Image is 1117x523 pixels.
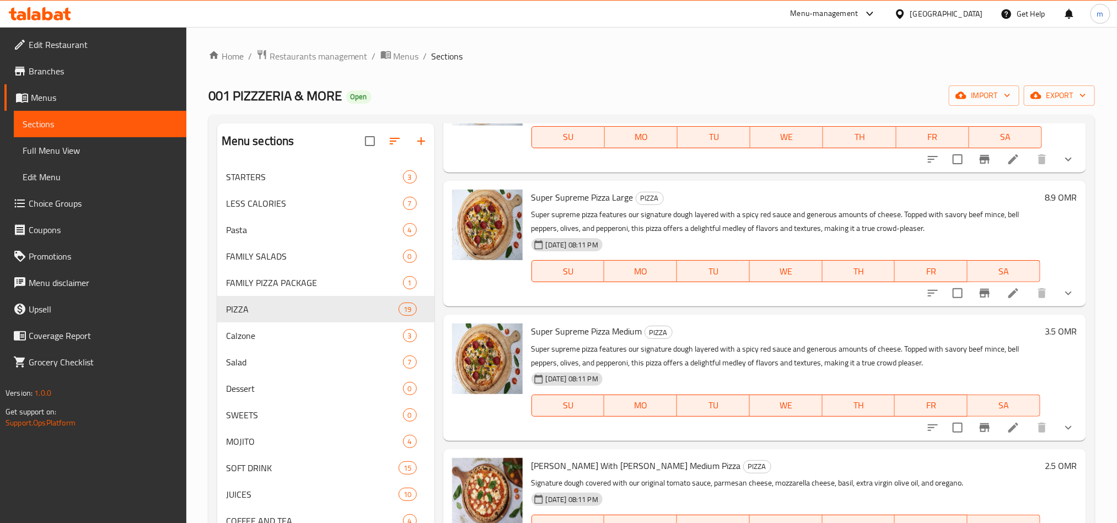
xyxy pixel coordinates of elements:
div: Calzone3 [217,322,434,349]
div: PIZZA [743,460,771,473]
button: Branch-specific-item [971,146,998,172]
h6: 3.5 OMR [1045,323,1077,339]
a: Coupons [4,217,186,243]
a: Grocery Checklist [4,349,186,375]
span: WE [754,263,818,279]
button: MO [604,260,677,282]
a: Sections [14,111,186,137]
p: Super supreme pizza features our signature dough layered with a spicy red sauce and generous amou... [531,342,1040,370]
div: items [403,355,417,369]
span: MO [609,263,673,279]
div: items [403,170,417,184]
button: Branch-specific-item [971,280,998,306]
span: Sections [23,117,178,131]
button: sort-choices [920,280,946,306]
span: MO [609,397,673,413]
div: items [403,382,417,395]
button: delete [1029,414,1055,441]
span: 3 [404,331,416,341]
span: Coupons [29,223,178,236]
span: Menus [31,91,178,104]
span: Grocery Checklist [29,355,178,369]
h6: 8.9 OMR [1045,190,1077,205]
div: Pasta4 [217,217,434,243]
div: Salad [226,355,403,369]
button: SA [968,260,1040,282]
a: Coverage Report [4,322,186,349]
button: SA [969,126,1042,148]
div: FAMILY PIZZA PACKAGE [226,276,403,289]
button: SU [531,395,605,417]
button: show more [1055,146,1082,172]
button: MO [604,395,677,417]
span: Menu disclaimer [29,276,178,289]
button: show more [1055,414,1082,441]
span: 7 [404,198,416,209]
span: TH [828,129,892,145]
div: items [403,329,417,342]
span: FR [899,397,963,413]
span: [PERSON_NAME] With [PERSON_NAME] Medium Pizza [531,457,741,474]
span: MO [609,129,673,145]
button: delete [1029,146,1055,172]
img: Super Supreme Pizza Medium [452,323,523,394]
div: SOFT DRINK15 [217,455,434,481]
button: SA [968,395,1040,417]
span: TU [682,129,746,145]
a: Choice Groups [4,190,186,217]
span: PIZZA [744,460,771,473]
span: FAMILY SALADS [226,250,403,263]
svg: Show Choices [1062,153,1075,166]
p: Super supreme pizza features our signature dough layered with a spicy red sauce and generous amou... [531,208,1040,235]
li: / [372,50,376,63]
div: SWEETS0 [217,402,434,428]
a: Full Menu View [14,137,186,164]
button: WE [750,395,823,417]
button: import [949,85,1019,106]
span: 15 [399,463,416,473]
div: items [403,408,417,422]
a: Support.OpsPlatform [6,416,76,430]
span: 3 [404,172,416,182]
span: Select all sections [358,130,382,153]
span: Super Supreme Pizza Medium [531,323,642,339]
div: LESS CALORIES7 [217,190,434,217]
span: SA [972,263,1036,279]
a: Edit menu item [1007,287,1020,300]
h6: 2.5 OMR [1045,458,1077,473]
a: Menu disclaimer [4,269,186,296]
span: Edit Menu [23,170,178,184]
span: Super Supreme Pizza Large [531,189,633,206]
span: [DATE] 08:11 PM [541,494,603,505]
span: 1 [404,278,416,288]
div: [GEOGRAPHIC_DATA] [910,8,983,20]
span: 0 [404,251,416,262]
button: TH [823,395,895,417]
span: FR [899,263,963,279]
span: 4 [404,225,416,235]
span: Select to update [946,416,969,439]
div: Open [346,90,372,104]
div: Menu-management [791,7,858,20]
span: WE [755,129,819,145]
span: PIZZA [226,303,399,316]
span: PIZZA [645,326,672,339]
a: Home [208,50,244,63]
span: [DATE] 08:11 PM [541,374,603,384]
span: MOJITO [226,435,403,448]
a: Edit Restaurant [4,31,186,58]
span: TH [827,263,891,279]
span: 7 [404,357,416,368]
a: Promotions [4,243,186,269]
span: export [1033,89,1086,103]
span: Pasta [226,223,403,236]
span: PIZZA [636,192,663,204]
span: JUICES [226,488,399,501]
button: SU [531,260,605,282]
span: [DATE] 08:11 PM [541,240,603,250]
span: Menus [394,50,419,63]
button: WE [750,126,823,148]
button: TH [823,260,895,282]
